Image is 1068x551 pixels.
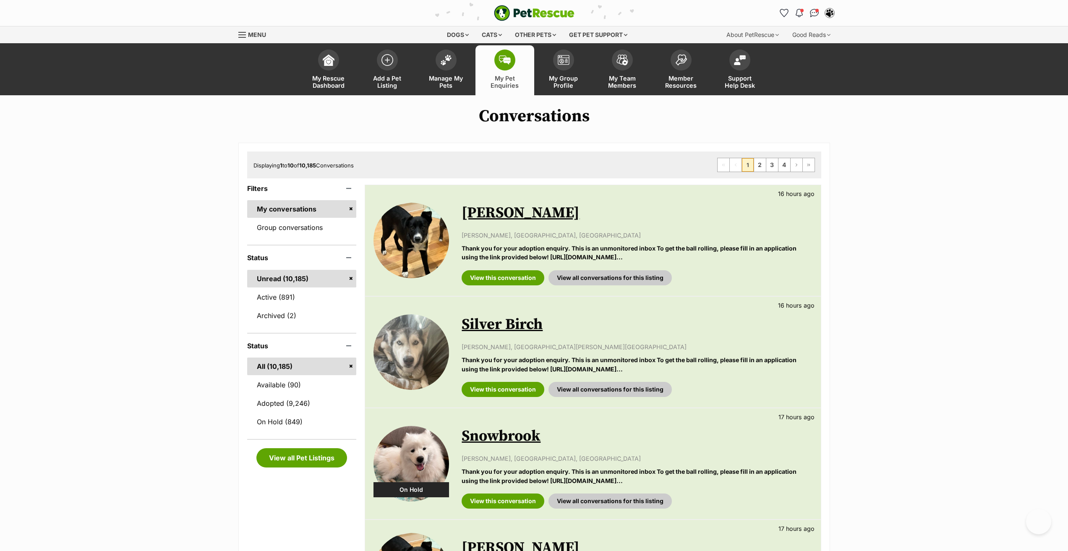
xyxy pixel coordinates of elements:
header: Filters [247,185,357,192]
a: My Group Profile [534,45,593,95]
img: member-resources-icon-8e73f808a243e03378d46382f2149f9095a855e16c252ad45f914b54edf8863c.svg [675,54,687,65]
strong: 10,185 [299,162,316,169]
a: Page 3 [766,158,778,172]
span: My Group Profile [545,75,582,89]
img: logo-e224e6f780fb5917bec1dbf3a21bbac754714ae5b6737aabdf751b685950b380.svg [494,5,574,21]
a: PetRescue [494,5,574,21]
span: Previous page [730,158,742,172]
div: Other pets [509,26,562,43]
a: Archived (2) [247,307,357,324]
a: Group conversations [247,219,357,236]
span: Member Resources [662,75,700,89]
a: My Rescue Dashboard [299,45,358,95]
div: Get pet support [563,26,633,43]
a: Manage My Pets [417,45,475,95]
a: My conversations [247,200,357,218]
p: [PERSON_NAME], [GEOGRAPHIC_DATA], [GEOGRAPHIC_DATA] [462,231,812,240]
img: Jessie Rose [373,203,449,278]
a: Favourites [778,6,791,20]
ul: Account quick links [778,6,836,20]
img: Snowbrook [373,426,449,501]
span: Menu [248,31,266,38]
a: Unread (10,185) [247,270,357,287]
img: manage-my-pets-icon-02211641906a0b7f246fdf0571729dbe1e7629f14944591b6c1af311fb30b64b.svg [440,55,452,65]
header: Status [247,342,357,350]
a: View all Pet Listings [256,448,347,467]
div: About PetRescue [721,26,785,43]
a: Page 2 [754,158,766,172]
a: Page 4 [778,158,790,172]
img: help-desk-icon-fdf02630f3aa405de69fd3d07c3f3aa587a6932b1a1747fa1d2bba05be0121f9.svg [734,55,746,65]
p: Thank you for your adoption enquiry. This is an unmonitored inbox To get the ball rolling, please... [462,244,812,262]
p: [PERSON_NAME], [GEOGRAPHIC_DATA][PERSON_NAME][GEOGRAPHIC_DATA] [462,342,812,351]
img: team-members-icon-5396bd8760b3fe7c0b43da4ab00e1e3bb1a5d9ba89233759b79545d2d3fc5d0d.svg [616,55,628,65]
span: Manage My Pets [427,75,465,89]
img: chat-41dd97257d64d25036548639549fe6c8038ab92f7586957e7f3b1b290dea8141.svg [810,9,819,17]
nav: Pagination [717,158,815,172]
a: Next page [791,158,802,172]
span: Page 1 [742,158,754,172]
img: notifications-46538b983faf8c2785f20acdc204bb7945ddae34d4c08c2a6579f10ce5e182be.svg [796,9,802,17]
p: [PERSON_NAME], [GEOGRAPHIC_DATA], [GEOGRAPHIC_DATA] [462,454,812,463]
span: Displaying to of Conversations [253,162,354,169]
a: View this conversation [462,494,544,509]
div: On Hold [373,482,449,497]
strong: 1 [280,162,282,169]
a: Snowbrook [462,427,541,446]
a: Active (891) [247,288,357,306]
a: Adopted (9,246) [247,394,357,412]
a: Support Help Desk [710,45,769,95]
button: Notifications [793,6,806,20]
button: My account [823,6,836,20]
strong: 10 [287,162,294,169]
a: Conversations [808,6,821,20]
iframe: Help Scout Beacon - Open [1026,509,1051,534]
a: On Hold (849) [247,413,357,431]
p: 17 hours ago [778,524,815,533]
p: 17 hours ago [778,413,815,421]
a: Add a Pet Listing [358,45,417,95]
a: All (10,185) [247,358,357,375]
div: Good Reads [786,26,836,43]
a: Silver Birch [462,315,543,334]
a: View all conversations for this listing [548,270,672,285]
img: group-profile-icon-3fa3cf56718a62981997c0bc7e787c4b2cf8bcc04b72c1350f741eb67cf2f40e.svg [558,55,569,65]
a: Menu [238,26,272,42]
img: add-pet-listing-icon-0afa8454b4691262ce3f59096e99ab1cd57d4a30225e0717b998d2c9b9846f56.svg [381,54,393,66]
a: Available (90) [247,376,357,394]
a: View this conversation [462,382,544,397]
span: My Pet Enquiries [486,75,524,89]
a: My Team Members [593,45,652,95]
span: Add a Pet Listing [368,75,406,89]
a: View this conversation [462,270,544,285]
header: Status [247,254,357,261]
a: View all conversations for this listing [548,382,672,397]
a: View all conversations for this listing [548,494,672,509]
img: Silver Birch [373,314,449,390]
a: My Pet Enquiries [475,45,534,95]
span: First page [718,158,729,172]
a: Member Resources [652,45,710,95]
span: Support Help Desk [721,75,759,89]
div: Cats [476,26,508,43]
a: [PERSON_NAME] [462,204,580,222]
p: Thank you for your adoption enquiry. This is an unmonitored inbox To get the ball rolling, please... [462,355,812,373]
p: Thank you for your adoption enquiry. This is an unmonitored inbox To get the ball rolling, please... [462,467,812,485]
img: Lynda Smith profile pic [825,9,834,17]
p: 16 hours ago [778,189,815,198]
a: Last page [803,158,815,172]
p: 16 hours ago [778,301,815,310]
img: dashboard-icon-eb2f2d2d3e046f16d808141f083e7271f6b2e854fb5c12c21221c1fb7104beca.svg [323,54,334,66]
span: My Rescue Dashboard [310,75,347,89]
img: pet-enquiries-icon-7e3ad2cf08bfb03b45e93fb7055b45f3efa6380592205ae92323e6603595dc1f.svg [499,55,511,65]
div: Dogs [441,26,475,43]
span: My Team Members [603,75,641,89]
